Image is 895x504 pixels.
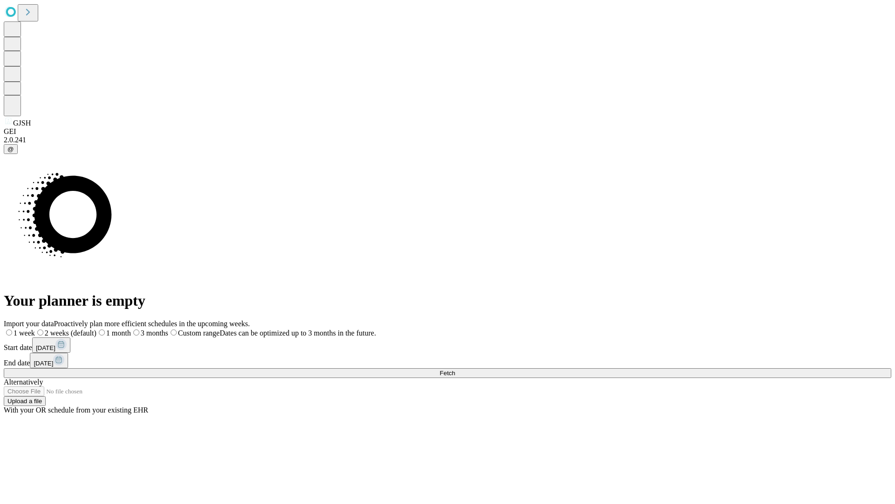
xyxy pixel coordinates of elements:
input: 1 week [6,329,12,336]
button: Upload a file [4,396,46,406]
h1: Your planner is empty [4,292,891,309]
input: 3 months [133,329,139,336]
div: 2.0.241 [4,136,891,144]
button: [DATE] [32,337,70,353]
span: Custom range [178,329,220,337]
span: Fetch [440,370,455,377]
button: [DATE] [30,353,68,368]
span: GJSH [13,119,31,127]
span: Proactively plan more efficient schedules in the upcoming weeks. [54,320,250,328]
button: Fetch [4,368,891,378]
span: [DATE] [34,360,53,367]
span: [DATE] [36,344,55,351]
button: @ [4,144,18,154]
div: End date [4,353,891,368]
span: Import your data [4,320,54,328]
span: Alternatively [4,378,43,386]
span: With your OR schedule from your existing EHR [4,406,148,414]
span: @ [7,146,14,153]
input: 1 month [99,329,105,336]
span: 3 months [141,329,168,337]
span: 2 weeks (default) [45,329,96,337]
div: GEI [4,127,891,136]
span: 1 month [106,329,131,337]
span: Dates can be optimized up to 3 months in the future. [220,329,376,337]
input: Custom rangeDates can be optimized up to 3 months in the future. [171,329,177,336]
span: 1 week [14,329,35,337]
div: Start date [4,337,891,353]
input: 2 weeks (default) [37,329,43,336]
